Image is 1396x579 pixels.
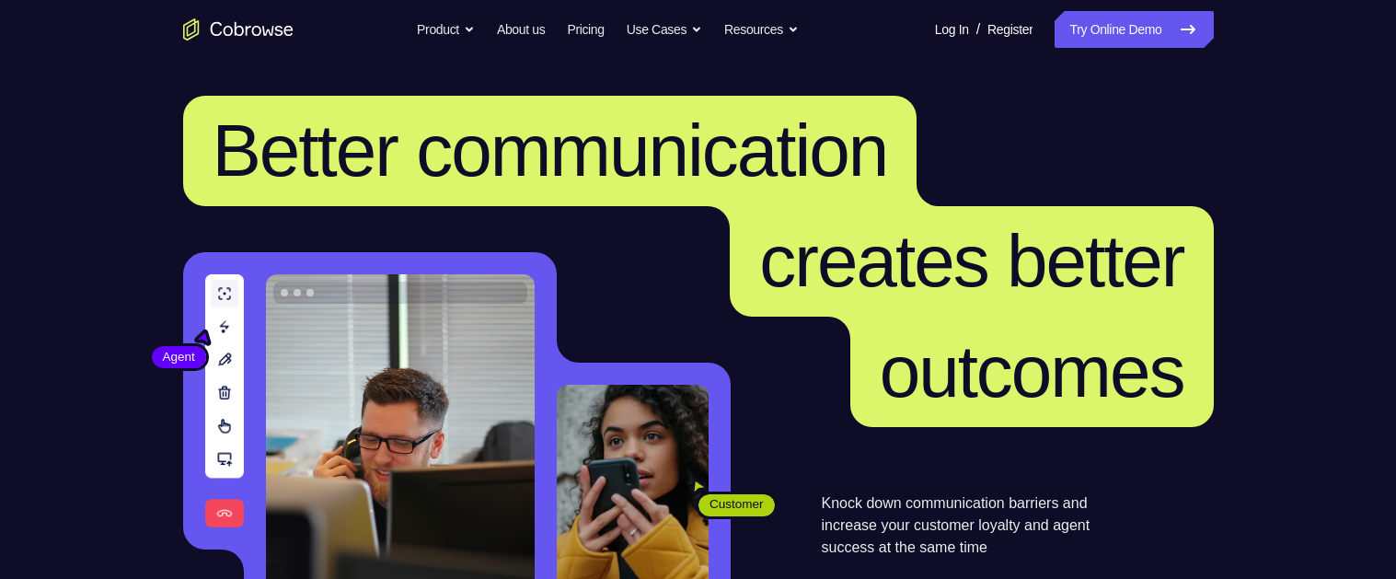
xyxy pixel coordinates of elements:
a: Pricing [567,11,604,48]
span: / [976,18,980,41]
a: Log In [935,11,969,48]
p: Knock down communication barriers and increase your customer loyalty and agent success at the sam... [822,492,1123,559]
a: Go to the home page [183,18,294,41]
button: Resources [724,11,799,48]
button: Product [417,11,475,48]
a: Register [987,11,1033,48]
button: Use Cases [627,11,702,48]
span: Better communication [213,110,888,191]
span: outcomes [880,330,1184,412]
a: Try Online Demo [1055,11,1213,48]
a: About us [497,11,545,48]
span: creates better [759,220,1183,302]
